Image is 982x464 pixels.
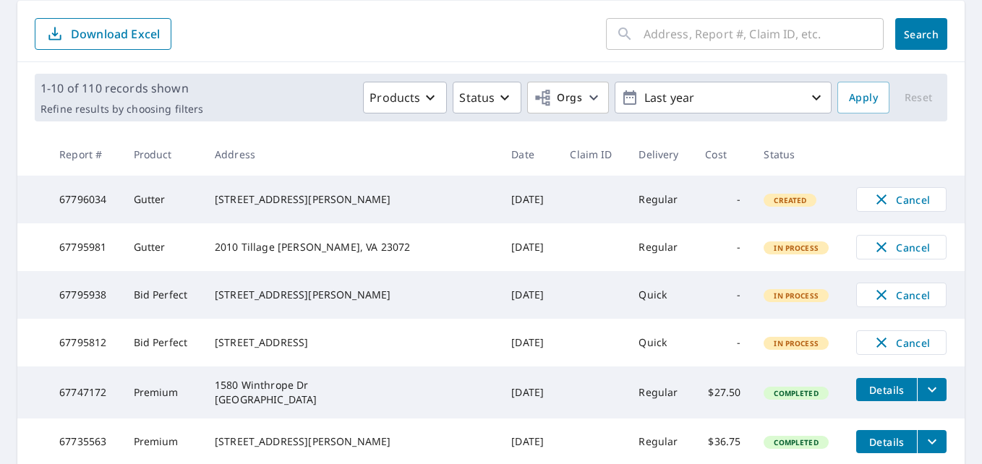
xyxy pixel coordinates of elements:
[71,26,160,42] p: Download Excel
[500,366,558,418] td: [DATE]
[215,335,488,350] div: [STREET_ADDRESS]
[40,80,203,97] p: 1-10 of 110 records shown
[627,223,693,271] td: Regular
[459,89,495,106] p: Status
[500,223,558,271] td: [DATE]
[122,176,203,223] td: Gutter
[693,223,752,271] td: -
[558,133,627,176] th: Claim ID
[871,286,931,304] span: Cancel
[917,378,947,401] button: filesDropdownBtn-67747172
[865,383,908,397] span: Details
[122,319,203,366] td: Bid Perfect
[865,435,908,449] span: Details
[693,366,752,418] td: $27.50
[527,82,609,113] button: Orgs
[693,176,752,223] td: -
[693,271,752,319] td: -
[122,271,203,319] td: Bid Perfect
[500,271,558,319] td: [DATE]
[856,430,917,453] button: detailsBtn-67735563
[693,133,752,176] th: Cost
[215,434,488,449] div: [STREET_ADDRESS][PERSON_NAME]
[871,191,931,208] span: Cancel
[615,82,832,113] button: Last year
[203,133,500,176] th: Address
[215,240,488,254] div: 2010 Tillage [PERSON_NAME], VA 23072
[215,192,488,207] div: [STREET_ADDRESS][PERSON_NAME]
[500,176,558,223] td: [DATE]
[765,388,827,398] span: Completed
[122,133,203,176] th: Product
[856,235,947,259] button: Cancel
[48,133,121,176] th: Report #
[500,319,558,366] td: [DATE]
[453,82,521,113] button: Status
[627,133,693,176] th: Delivery
[871,239,931,256] span: Cancel
[639,85,808,111] p: Last year
[765,243,827,253] span: In Process
[215,378,488,407] div: 1580 Winthrope Dr [GEOGRAPHIC_DATA]
[215,288,488,302] div: [STREET_ADDRESS][PERSON_NAME]
[40,103,203,116] p: Refine results by choosing filters
[627,366,693,418] td: Regular
[752,133,845,176] th: Status
[627,271,693,319] td: Quick
[856,378,917,401] button: detailsBtn-67747172
[856,283,947,307] button: Cancel
[644,14,884,54] input: Address, Report #, Claim ID, etc.
[856,187,947,212] button: Cancel
[35,18,171,50] button: Download Excel
[871,334,931,351] span: Cancel
[370,89,420,106] p: Products
[849,89,878,107] span: Apply
[856,330,947,355] button: Cancel
[917,430,947,453] button: filesDropdownBtn-67735563
[122,223,203,271] td: Gutter
[895,18,947,50] button: Search
[48,319,121,366] td: 67795812
[907,27,936,41] span: Search
[500,133,558,176] th: Date
[765,291,827,301] span: In Process
[765,338,827,348] span: In Process
[765,195,815,205] span: Created
[48,176,121,223] td: 67796034
[48,223,121,271] td: 67795981
[534,89,582,107] span: Orgs
[627,319,693,366] td: Quick
[765,437,827,447] span: Completed
[693,319,752,366] td: -
[48,366,121,418] td: 67747172
[363,82,447,113] button: Products
[837,82,889,113] button: Apply
[122,366,203,418] td: Premium
[627,176,693,223] td: Regular
[48,271,121,319] td: 67795938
